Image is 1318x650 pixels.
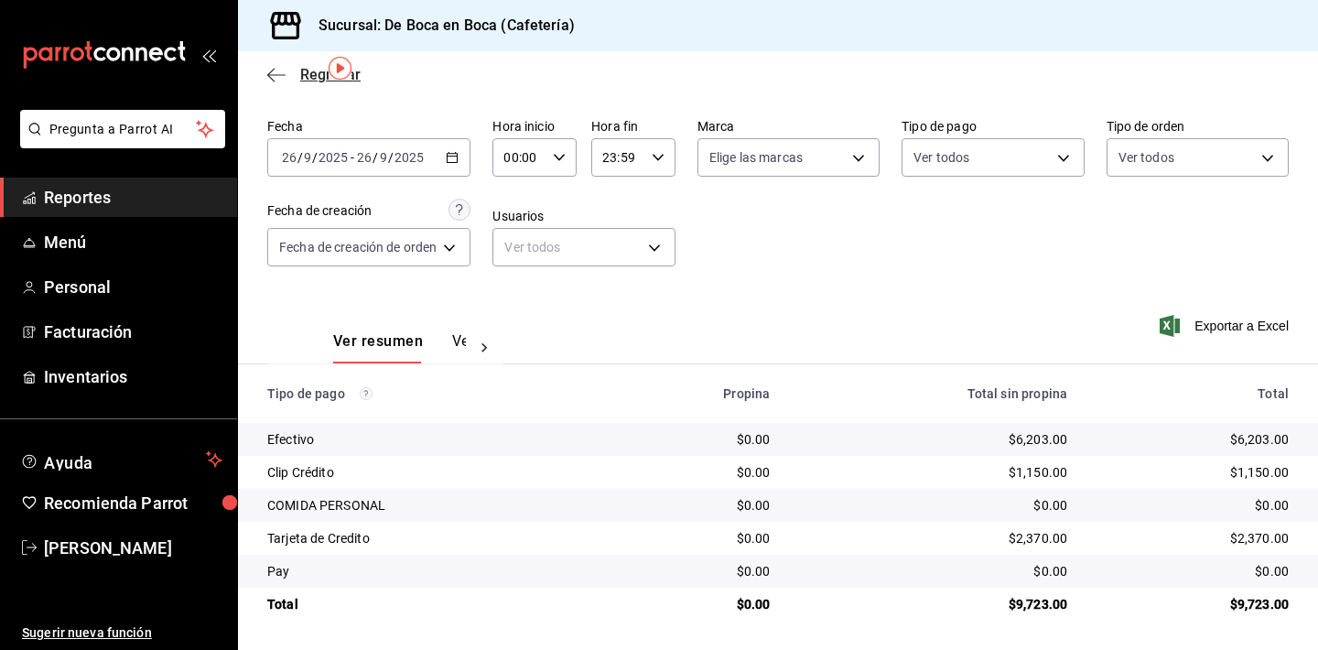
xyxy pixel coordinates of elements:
button: Regresar [267,66,361,83]
div: Total [1097,386,1289,401]
input: ---- [394,150,425,165]
span: Regresar [300,66,361,83]
label: Tipo de pago [902,120,1084,133]
div: $0.00 [625,496,771,515]
button: Ver resumen [333,332,423,363]
label: Marca [697,120,880,133]
span: Elige las marcas [709,148,803,167]
div: Fecha de creación [267,201,372,221]
span: Facturación [44,320,222,344]
button: Exportar a Excel [1163,315,1289,337]
div: $2,370.00 [1097,529,1289,547]
span: / [297,150,303,165]
span: Reportes [44,185,222,210]
input: -- [281,150,297,165]
input: -- [303,150,312,165]
div: Total [267,595,596,613]
button: open_drawer_menu [201,48,216,62]
div: Total sin propina [799,386,1067,401]
div: $0.00 [799,562,1067,580]
div: $0.00 [1097,562,1289,580]
h3: Sucursal: De Boca en Boca (Cafetería) [304,15,575,37]
span: Ver todos [913,148,969,167]
div: $6,203.00 [1097,430,1289,449]
div: Clip Crédito [267,463,596,482]
div: $0.00 [625,463,771,482]
a: Pregunta a Parrot AI [13,133,225,152]
label: Fecha [267,120,470,133]
label: Usuarios [492,210,675,222]
div: $1,150.00 [799,463,1067,482]
label: Hora inicio [492,120,577,133]
span: Sugerir nueva función [22,623,222,643]
span: Personal [44,275,222,299]
div: $0.00 [625,430,771,449]
span: Inventarios [44,364,222,389]
span: / [312,150,318,165]
span: / [388,150,394,165]
div: $9,723.00 [799,595,1067,613]
div: $0.00 [625,529,771,547]
div: Ver todos [492,228,675,266]
div: Efectivo [267,430,596,449]
div: Tarjeta de Credito [267,529,596,547]
div: $9,723.00 [1097,595,1289,613]
span: Ver todos [1118,148,1174,167]
div: $6,203.00 [799,430,1067,449]
span: - [351,150,354,165]
div: Tipo de pago [267,386,596,401]
input: -- [356,150,373,165]
span: Recomienda Parrot [44,491,222,515]
div: $0.00 [625,562,771,580]
img: Tooltip marker [329,57,351,80]
div: $0.00 [625,595,771,613]
button: Pregunta a Parrot AI [20,110,225,148]
svg: Los pagos realizados con Pay y otras terminales son montos brutos. [360,387,373,400]
span: Fecha de creación de orden [279,238,437,256]
div: Propina [625,386,771,401]
input: ---- [318,150,349,165]
div: COMIDA PERSONAL [267,496,596,515]
div: $1,150.00 [1097,463,1289,482]
span: [PERSON_NAME] [44,536,222,560]
div: Pay [267,562,596,580]
div: navigation tabs [333,332,466,363]
div: $0.00 [1097,496,1289,515]
button: Ver pagos [452,332,521,363]
span: Menú [44,230,222,255]
div: $2,370.00 [799,529,1067,547]
div: $0.00 [799,496,1067,515]
span: Pregunta a Parrot AI [49,120,197,139]
span: Ayuda [44,449,199,471]
label: Hora fin [591,120,675,133]
input: -- [379,150,388,165]
label: Tipo de orden [1107,120,1289,133]
span: / [373,150,378,165]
